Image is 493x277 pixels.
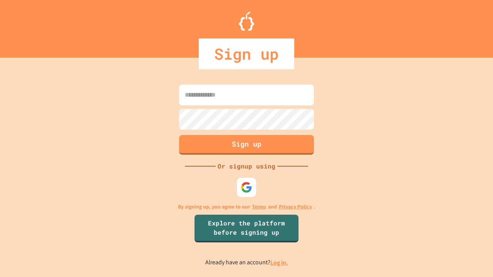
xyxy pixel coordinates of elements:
[199,38,294,69] div: Sign up
[279,203,312,211] a: Privacy Policy
[216,162,277,171] div: Or signup using
[270,259,288,267] a: Log in.
[252,203,266,211] a: Terms
[239,12,254,31] img: Logo.svg
[195,215,298,242] a: Explore the platform before signing up
[178,203,315,211] p: By signing up, you agree to our and .
[179,135,314,155] button: Sign up
[205,258,288,267] p: Already have an account?
[241,182,252,193] img: google-icon.svg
